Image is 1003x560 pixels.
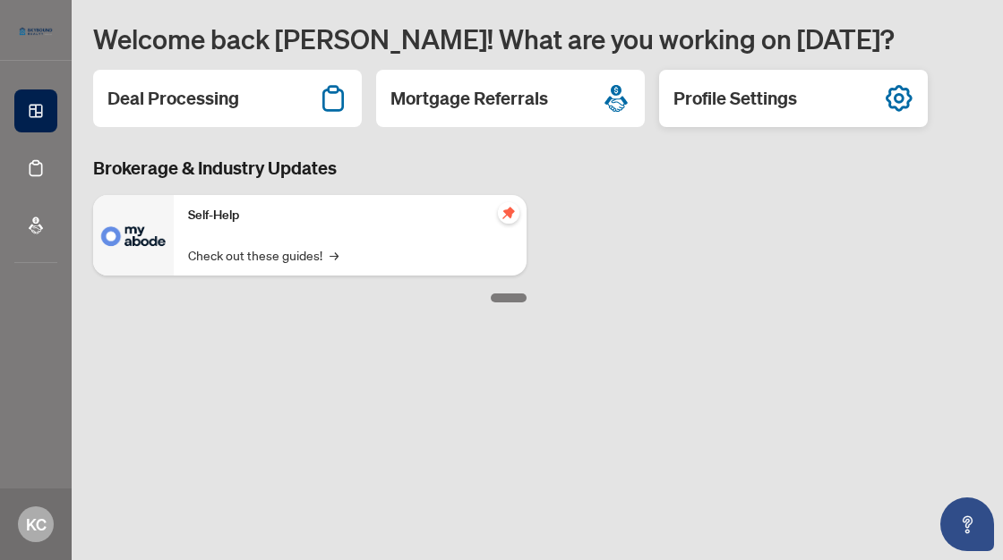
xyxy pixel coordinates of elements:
[107,86,239,111] h2: Deal Processing
[93,195,174,276] img: Self-Help
[330,245,339,265] span: →
[940,497,994,551] button: Open asap
[390,86,548,111] h2: Mortgage Referrals
[26,512,47,537] span: KC
[14,22,57,40] img: logo
[188,245,339,265] a: Check out these guides!→
[673,86,797,111] h2: Profile Settings
[93,156,527,181] h3: Brokerage & Industry Updates
[498,202,519,224] span: pushpin
[93,21,982,55] h1: Welcome back [PERSON_NAME]! What are you working on [DATE]?
[188,206,512,225] p: Self-Help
